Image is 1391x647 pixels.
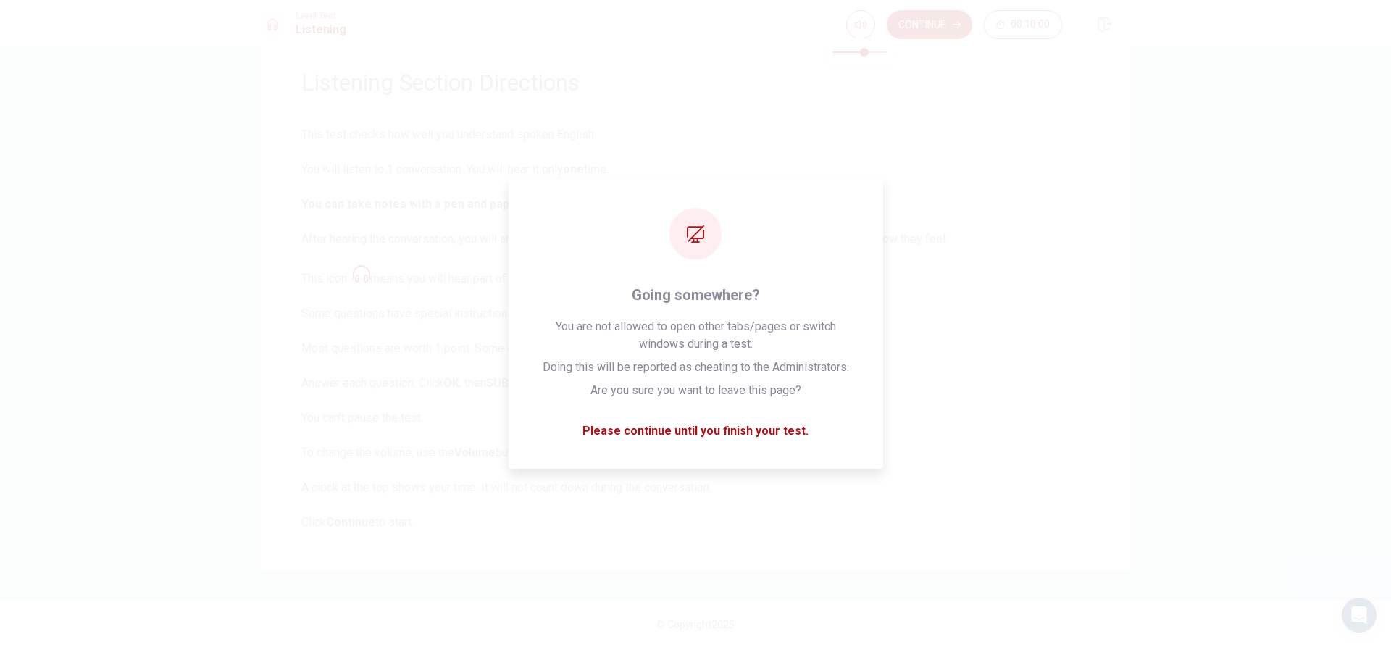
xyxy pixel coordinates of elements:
[486,376,530,390] strong: SUBMIT
[563,162,584,176] strong: one
[443,376,459,390] strong: OK
[1011,19,1050,30] span: 00:10:00
[454,446,496,459] strong: Volume
[1342,598,1377,633] div: Open Intercom Messenger
[301,197,690,211] b: You can take notes with a pen and paper. Your notes will not be graded.
[301,68,1090,97] h1: Listening Section Directions
[326,515,375,529] strong: Continue
[887,10,972,39] button: Continue
[296,21,346,38] h1: Listening
[301,126,1090,531] span: This test checks how well you understand spoken English. You will listen to 1 conversation. You w...
[656,619,735,630] span: © Copyright 2025
[984,10,1062,39] button: 00:10:00
[296,11,346,21] span: Level Test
